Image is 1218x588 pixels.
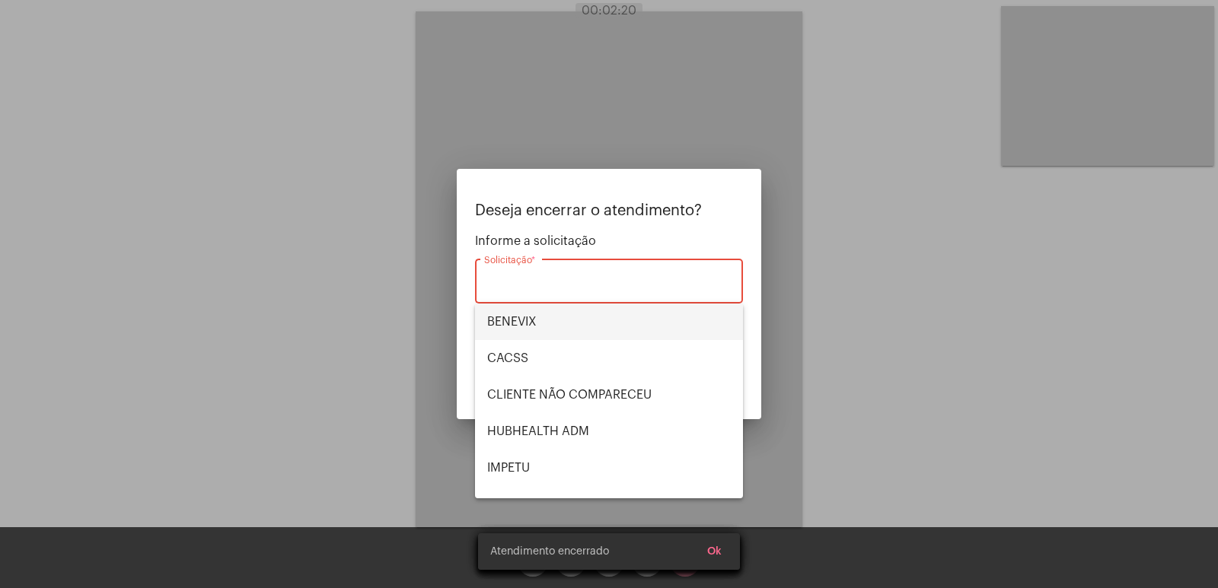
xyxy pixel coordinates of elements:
[487,340,731,377] span: CACSS
[484,278,734,291] input: Buscar solicitação
[475,202,743,219] p: Deseja encerrar o atendimento?
[490,544,609,559] span: Atendimento encerrado
[487,304,731,340] span: BENEVIX
[487,413,731,450] span: HUBHEALTH ADM
[487,450,731,486] span: IMPETU
[707,546,722,557] span: Ok
[475,234,743,248] span: Informe a solicitação
[487,377,731,413] span: CLIENTE NÃO COMPARECEU
[487,486,731,523] span: MAXIMED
